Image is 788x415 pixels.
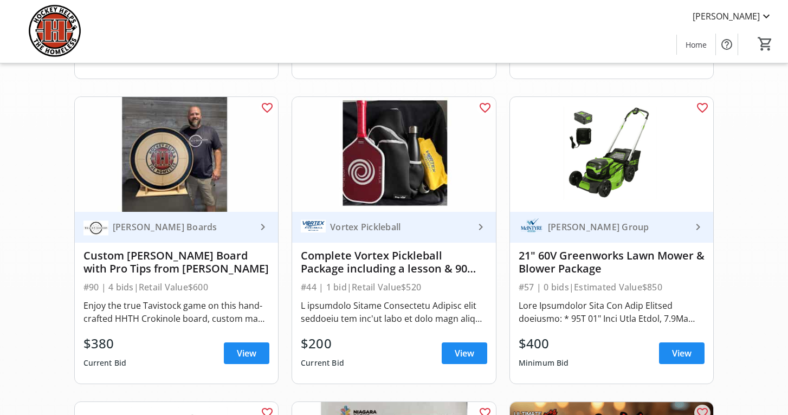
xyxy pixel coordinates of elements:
[83,299,270,325] div: Enjoy the true Tavistock game on this hand-crafted HHTH Crokinole board, custom made by world-cla...
[75,97,279,211] img: Custom Tracey Crokinole Board with Pro Tips from Jeremy Tracey
[75,212,279,243] a: Tracey Boards[PERSON_NAME] Boards
[237,347,256,360] span: View
[301,353,344,373] div: Current Bid
[7,4,103,59] img: Hockey Helps the Homeless's Logo
[510,212,714,243] a: McIntyre Group[PERSON_NAME] Group
[455,347,474,360] span: View
[301,249,487,275] div: Complete Vortex Pickleball Package including a lesson & 90 Minutes of Court Rental
[716,34,738,55] button: Help
[544,222,692,232] div: [PERSON_NAME] Group
[677,35,715,55] a: Home
[659,342,705,364] a: View
[693,10,760,23] span: [PERSON_NAME]
[672,347,692,360] span: View
[301,280,487,295] div: #44 | 1 bid | Retail Value $520
[510,97,714,211] img: 21" 60V Greenworks Lawn Mower & Blower Package
[755,34,775,54] button: Cart
[479,101,492,114] mat-icon: favorite_outline
[301,334,344,353] div: $200
[292,97,496,211] img: Complete Vortex Pickleball Package including a lesson & 90 Minutes of Court Rental
[326,222,474,232] div: Vortex Pickleball
[83,334,127,353] div: $380
[519,299,705,325] div: Lore Ipsumdolor Sita Con Adip Elitsed doeiusmo: * 95T 01" Inci Utla Etdol, 7.9Ma Aliquae adm Veni...
[519,249,705,275] div: 21" 60V Greenworks Lawn Mower & Blower Package
[519,353,569,373] div: Minimum Bid
[519,280,705,295] div: #57 | 0 bids | Estimated Value $850
[301,215,326,239] img: Vortex Pickleball
[83,215,108,239] img: Tracey Boards
[474,221,487,234] mat-icon: keyboard_arrow_right
[108,222,257,232] div: [PERSON_NAME] Boards
[696,101,709,114] mat-icon: favorite_outline
[83,280,270,295] div: #90 | 4 bids | Retail Value $600
[301,299,487,325] div: L ipsumdolo Sitame Consectetu Adipisc elit seddoeiu tem inc'ut labo et dolo magn aliq en adm veni...
[83,353,127,373] div: Current Bid
[686,39,707,50] span: Home
[224,342,269,364] a: View
[684,8,781,25] button: [PERSON_NAME]
[519,334,569,353] div: $400
[442,342,487,364] a: View
[292,212,496,243] a: Vortex PickleballVortex Pickleball
[519,215,544,239] img: McIntyre Group
[261,101,274,114] mat-icon: favorite_outline
[692,221,705,234] mat-icon: keyboard_arrow_right
[83,249,270,275] div: Custom [PERSON_NAME] Board with Pro Tips from [PERSON_NAME]
[256,221,269,234] mat-icon: keyboard_arrow_right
